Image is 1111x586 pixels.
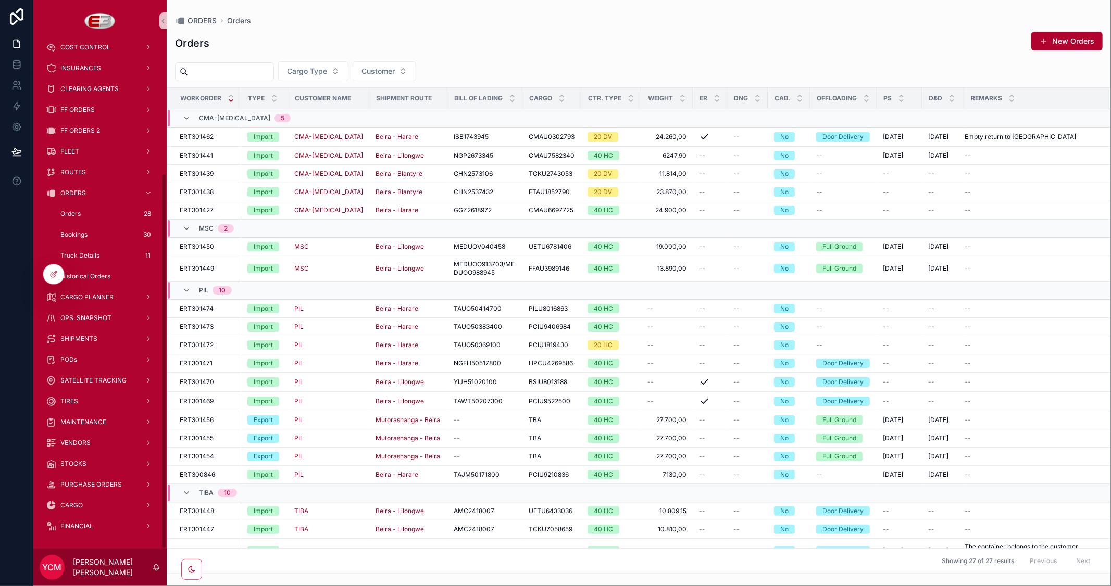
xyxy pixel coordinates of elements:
[733,188,740,196] span: --
[733,170,762,178] a: --
[376,264,424,273] a: Beira - Lilongwe
[699,151,721,160] a: --
[294,206,363,214] a: CMA-[MEDICAL_DATA]
[1031,32,1103,50] button: New Orders
[294,264,363,273] a: MSC
[816,304,822,313] span: --
[883,151,916,160] a: [DATE]
[816,242,870,251] a: Full Ground
[454,151,516,160] a: NGP2673345
[376,206,418,214] span: Beira - Harare
[965,170,1097,178] a: --
[780,304,789,313] div: No
[254,169,273,179] div: Import
[60,189,86,197] span: ORDERS
[60,43,110,52] span: COST CONTROL
[529,206,575,214] a: CMAU6697725
[188,16,217,26] span: ORDERS
[529,264,575,273] a: FFAU3989146
[529,188,570,196] span: FTAU1852790
[774,242,804,251] a: No
[965,264,971,273] span: --
[353,61,416,81] button: Select Button
[647,243,686,251] a: 19.000,00
[780,206,789,215] div: No
[180,170,214,178] span: ERT301439
[84,12,116,29] img: App logo
[254,304,273,313] div: Import
[588,206,635,215] a: 40 HC
[594,242,613,251] div: 40 HC
[454,243,505,251] span: MEDUOV040458
[376,243,424,251] a: Beira - Lilongwe
[699,170,705,178] span: --
[733,170,740,178] span: --
[376,170,441,178] a: Beira - Blantyre
[180,304,214,313] span: ERT301474
[376,304,441,313] a: Beira - Harare
[529,243,571,251] span: UETU6781406
[376,304,418,313] span: Beira - Harare
[254,264,273,273] div: Import
[376,170,422,178] a: Beira - Blantyre
[816,206,822,214] span: --
[454,243,516,251] a: MEDUOV040458
[199,286,208,295] span: PIL
[40,38,160,57] a: COST CONTROL
[883,304,916,313] a: --
[647,170,686,178] a: 11.814,00
[928,133,948,141] span: [DATE]
[883,133,916,141] a: [DATE]
[883,188,889,196] span: --
[733,243,740,251] span: --
[647,264,686,273] span: 13.890,00
[180,170,235,178] a: ERT301439
[699,264,721,273] a: --
[816,206,870,214] a: --
[699,188,705,196] span: --
[594,151,613,160] div: 40 HC
[647,151,686,160] span: 6247,90
[928,151,958,160] a: [DATE]
[294,188,363,196] span: CMA-[MEDICAL_DATA]
[376,133,418,141] a: Beira - Harare
[247,132,282,142] a: Import
[254,187,273,197] div: Import
[40,309,160,327] a: OPS. SNAPSHOT
[529,264,569,273] span: FFAU3989146
[180,304,235,313] a: ERT301474
[883,264,903,273] span: [DATE]
[647,206,686,214] a: 24.900,00
[40,59,160,78] a: INSURANCES
[928,188,958,196] a: --
[928,133,958,141] a: [DATE]
[733,188,762,196] a: --
[52,205,160,223] a: Orders28
[965,133,1097,141] a: Empty return to [GEOGRAPHIC_DATA]
[928,264,948,273] span: [DATE]
[816,151,870,160] a: --
[529,170,572,178] span: TCKU2743053
[60,210,81,218] span: Orders
[60,85,119,93] span: CLEARING AGENTS
[247,169,282,179] a: Import
[247,187,282,197] a: Import
[699,304,705,313] span: --
[822,264,856,273] div: Full Ground
[733,264,762,273] a: --
[180,151,213,160] span: ERT301441
[454,188,516,196] a: CHN2537432
[140,228,154,241] div: 30
[529,206,573,214] span: CMAU6697725
[699,170,721,178] a: --
[594,187,612,197] div: 20 DV
[294,243,363,251] a: MSC
[247,206,282,215] a: Import
[883,206,916,214] a: --
[647,188,686,196] span: 23.870,00
[733,151,740,160] span: --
